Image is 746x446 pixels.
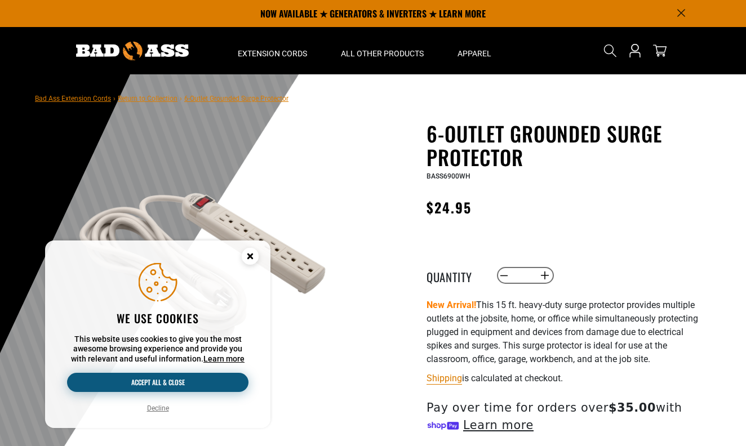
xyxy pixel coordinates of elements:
[427,268,483,283] label: Quantity
[45,240,270,429] aside: Cookie Consent
[67,334,248,364] p: This website uses cookies to give you the most awesome browsing experience and provide you with r...
[203,354,245,363] a: Learn more
[221,27,324,74] summary: Extension Cords
[67,373,248,392] button: Accept all & close
[144,403,172,414] button: Decline
[427,197,472,217] span: $24.95
[427,371,703,386] div: is calculated at checkout.
[238,48,307,59] span: Extension Cords
[427,298,703,366] p: This 15 ft. heavy-duty surge protector provides multiple outlets at the jobsite, home, or office ...
[427,300,476,310] strong: New Arrival!
[324,27,441,74] summary: All Other Products
[184,95,288,102] span: 6-Outlet Grounded Surge Protector
[180,95,182,102] span: ›
[35,95,111,102] a: Bad Ass Extension Cords
[118,95,177,102] a: Return to Collection
[458,48,491,59] span: Apparel
[441,27,508,74] summary: Apparel
[113,95,116,102] span: ›
[427,373,462,383] a: Shipping
[601,42,619,60] summary: Search
[427,172,470,180] span: BASS6900WH
[67,311,248,325] h2: We use cookies
[76,42,189,60] img: Bad Ass Extension Cords
[427,122,703,169] h1: 6-Outlet Grounded Surge Protector
[35,91,288,105] nav: breadcrumbs
[341,48,424,59] span: All Other Products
